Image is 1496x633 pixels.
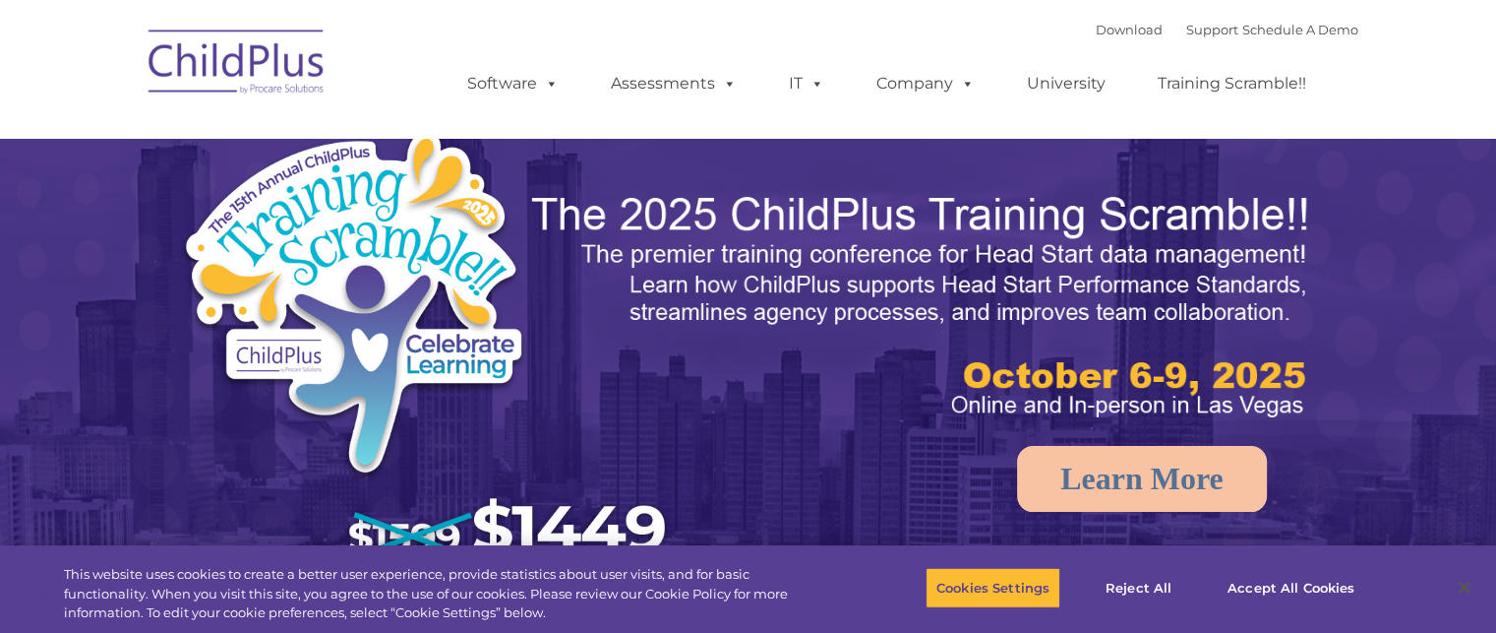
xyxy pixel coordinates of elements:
font: | [1096,22,1358,37]
a: Company [857,64,994,103]
a: IT [769,64,844,103]
a: University [1007,64,1125,103]
button: Cookies Settings [926,567,1060,608]
a: Software [448,64,578,103]
button: Close [1443,566,1486,609]
a: Schedule A Demo [1242,22,1358,37]
a: Download [1096,22,1163,37]
button: Accept All Cookies [1217,567,1365,608]
a: Support [1186,22,1238,37]
button: Reject All [1077,567,1200,608]
a: Training Scramble!! [1138,64,1326,103]
a: Learn More [1017,446,1267,512]
div: This website uses cookies to create a better user experience, provide statistics about user visit... [64,565,823,623]
a: Assessments [591,64,756,103]
img: ChildPlus by Procare Solutions [139,16,335,114]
